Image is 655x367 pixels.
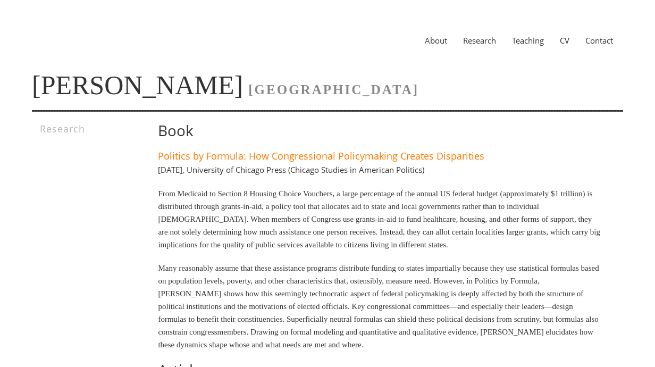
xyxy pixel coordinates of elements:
[552,35,577,46] a: CV
[40,122,129,135] h3: Research
[158,149,484,162] a: Politics by Formula: How Congressional Policymaking Creates Disparities
[158,262,601,351] p: Many reasonably assume that these assistance programs distribute funding to states impartially be...
[577,35,621,46] a: Contact
[158,187,601,251] p: From Medicaid to Section 8 Housing Choice Vouchers, a large percentage of the annual US federal b...
[248,82,419,97] span: [GEOGRAPHIC_DATA]
[504,35,552,46] a: Teaching
[158,122,601,139] h1: Book
[455,35,504,46] a: Research
[417,35,455,46] a: About
[32,70,243,100] a: [PERSON_NAME]
[158,164,424,175] h4: [DATE], University of Chicago Press (Chicago Studies in American Politics)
